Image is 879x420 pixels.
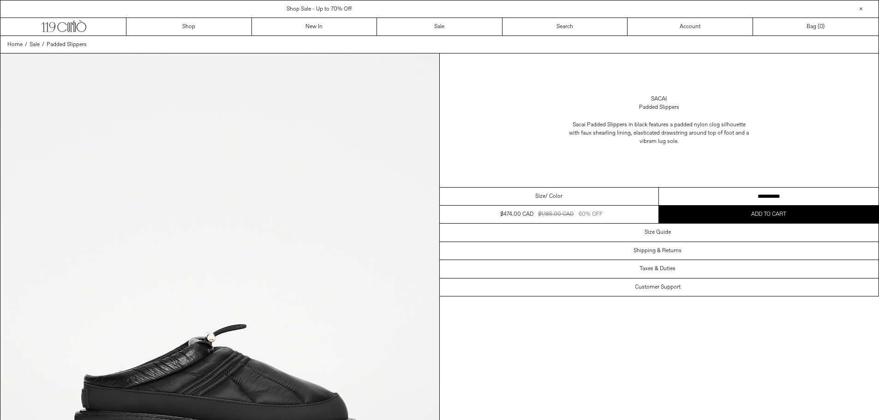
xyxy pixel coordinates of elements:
span: / Color [545,192,562,201]
a: Sale [30,41,40,49]
span: / [25,41,27,49]
h3: Taxes & Duties [640,266,676,272]
div: 60% OFF [579,210,603,219]
span: Sacai Padded Slippers in black features a padded nylon clog silhouette with faux shearling lining... [567,121,751,146]
span: Home [7,41,23,48]
span: / [42,41,44,49]
a: Shop Sale - Up to 70% Off [287,6,352,13]
span: 0 [819,23,823,30]
button: Add to cart [659,206,879,223]
a: Padded Slippers [47,41,87,49]
div: $1,185.00 CAD [538,210,574,219]
div: Padded Slippers [639,103,679,112]
a: Search [502,18,628,35]
span: Size [535,192,545,201]
a: Sacai [651,95,667,103]
div: $474.00 CAD [500,210,533,219]
span: Add to cart [751,211,786,218]
h3: Customer Support [635,284,681,290]
a: Shop [126,18,252,35]
a: Sale [377,18,502,35]
a: Bag () [753,18,879,35]
a: Home [7,41,23,49]
span: Padded Slippers [47,41,87,48]
a: New In [252,18,377,35]
h3: Size Guide [645,229,671,236]
a: Account [628,18,753,35]
h3: Shipping & Returns [634,248,682,254]
span: ) [819,23,825,31]
span: Sale [30,41,40,48]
